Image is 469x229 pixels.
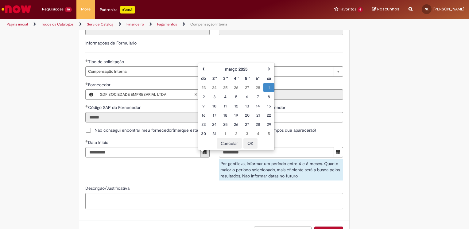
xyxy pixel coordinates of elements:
[65,7,72,12] span: 40
[97,90,209,99] a: GDF SOCIEDADE EMPRESARIAL LTDALimpar campo Fornecedor
[42,6,64,12] span: Requisições
[219,147,334,157] input: Data Final
[85,105,88,107] span: Obrigatório Preenchido
[219,159,343,180] div: Por gentileza, informar um período entre 4 e 6 meses. Quanto maior o período selecionado, mais ef...
[211,112,218,118] div: 17 March 2025 Monday
[85,40,137,46] label: Informações de Formulário
[85,82,88,85] span: Obrigatório Preenchido
[85,25,210,35] input: Título
[190,22,227,27] a: Compensação Interna
[372,6,399,12] a: Rascunhos
[88,67,331,76] span: Compensação Interna
[220,74,231,83] th: Terça-feira
[88,82,112,87] span: Fornecedor
[200,84,207,91] div: 23 February 2025 Sunday
[209,74,220,83] th: Segunda-feira
[211,130,218,137] div: 31 March 2025 Monday
[85,104,142,111] label: Somente leitura - Código SAP do Fornecedor
[85,193,343,209] textarea: Descrição/Justificativa
[222,94,229,100] div: 04 March 2025 Tuesday
[222,103,229,109] div: 11 March 2025 Tuesday
[265,103,273,109] div: 15 March 2025 Saturday
[200,103,207,109] div: 09 March 2025 Sunday
[242,74,252,83] th: Quinta-feira
[88,105,142,110] span: Somente leitura - Código SAP do Fornecedor
[7,22,28,27] a: Página inicial
[243,94,251,100] div: 06 March 2025 Thursday
[200,147,210,157] button: Mostrar calendário para Data Inicio
[232,103,240,109] div: 12 March 2025 Wednesday
[433,6,464,12] span: [PERSON_NAME]
[231,74,242,83] th: Quarta-feira
[85,112,210,122] input: Código SAP do Fornecedor
[339,6,356,12] span: Favoritos
[232,112,240,118] div: 19 March 2025 Wednesday
[219,25,343,35] input: Código da Unidade
[254,121,262,127] div: 28 March 2025 Friday
[265,130,273,137] div: 05 April 2025 Saturday
[200,130,207,137] div: 30 March 2025 Sunday
[219,89,343,100] input: CNPJ/CPF do fornecedor
[265,84,273,91] div: 01 March 2025 Saturday
[198,64,209,74] th: Mês anterior
[222,121,229,127] div: 25 March 2025 Tuesday
[243,121,251,127] div: 27 March 2025 Thursday
[253,74,263,83] th: Sexta-feira
[100,6,135,14] div: Padroniza
[211,103,218,109] div: 10 March 2025 Monday
[254,103,262,109] div: 14 March 2025 Friday
[243,138,258,149] button: OK
[198,74,209,83] th: Domingo
[87,22,113,27] a: Service Catalog
[219,112,343,122] input: Unidade de registro do fornecedor
[95,127,316,133] span: Não consegui encontrar meu fornecedor(marque esta opção e preencha manualmente os campos que apar...
[232,130,240,137] div: 02 April 2025 Wednesday
[85,59,88,62] span: Obrigatório Preenchido
[191,90,200,99] abbr: Limpar campo Fornecedor
[232,94,240,100] div: 05 March 2025 Wednesday
[86,90,97,99] button: Fornecedor , Visualizar este registro GDF SOCIEDADE EMPRESARIAL LTDA
[211,121,218,127] div: 24 March 2025 Monday
[263,74,274,83] th: Sábado
[209,64,263,74] th: março 2025. Alternar mês
[265,121,273,127] div: 29 March 2025 Saturday
[254,84,262,91] div: 28 February 2025 Friday
[377,6,399,12] span: Rascunhos
[85,147,200,157] input: Data Inicio 01 March 2025 Saturday
[265,112,273,118] div: 22 March 2025 Saturday
[222,84,229,91] div: 25 February 2025 Tuesday
[232,84,240,91] div: 26 February 2025 Wednesday
[200,112,207,118] div: 16 March 2025 Sunday
[222,112,229,118] div: 18 March 2025 Tuesday
[217,138,242,149] button: Cancelar
[222,130,229,137] div: 01 April 2025 Tuesday
[254,112,262,118] div: 21 March 2025 Friday
[1,3,32,15] img: ServiceNow
[5,19,308,30] ul: Trilhas de página
[200,94,207,100] div: 02 March 2025 Sunday
[243,130,251,137] div: 03 April 2025 Thursday
[243,84,251,91] div: 27 February 2025 Thursday
[243,112,251,118] div: 20 March 2025 Thursday
[211,94,218,100] div: 03 March 2025 Monday
[243,103,251,109] div: 13 March 2025 Thursday
[254,130,262,137] div: 04 April 2025 Friday
[358,7,363,12] span: 6
[334,147,343,157] button: Mostrar calendário para Data Final
[157,22,177,27] a: Pagamentos
[88,59,125,64] span: Tipo de solicitação
[126,22,144,27] a: Financeiro
[232,121,240,127] div: 26 March 2025 Wednesday
[263,64,274,74] th: Próximo mês
[211,84,218,91] div: 24 February 2025 Monday
[85,140,88,142] span: Obrigatório Preenchido
[88,140,110,145] span: Data Inicio
[200,121,207,127] div: 23 March 2025 Sunday
[254,94,262,100] div: 07 March 2025 Friday
[85,185,131,191] span: Descrição/Justificativa
[81,6,91,12] span: More
[265,94,273,100] div: 08 March 2025 Saturday
[100,90,194,99] span: GDF SOCIEDADE EMPRESARIAL LTDA
[120,6,135,14] p: +GenAi
[425,7,429,11] span: NL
